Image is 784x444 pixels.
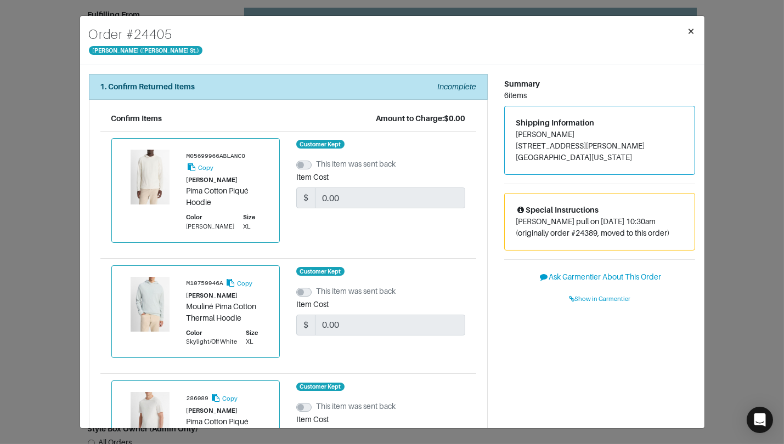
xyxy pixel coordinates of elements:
[187,407,238,414] small: [PERSON_NAME]
[244,213,256,222] div: Size
[316,158,396,170] label: This item was sent back
[516,206,599,214] span: Special Instructions
[187,177,238,183] small: [PERSON_NAME]
[316,286,396,297] label: This item was sent back
[187,153,245,160] small: M05699966ABLANCO
[187,416,269,439] div: Pima Cotton Piqué Crew Neck T-Shirt
[316,401,396,412] label: This item was sent back
[504,90,696,101] div: 6 items
[111,113,162,124] div: Confirm Items
[123,277,178,332] img: Product
[296,315,315,335] span: $
[199,164,214,171] small: Copy
[504,290,696,307] a: Show in Garmentier
[89,25,203,44] h4: Order # 24405
[296,414,329,425] label: Item Cost
[296,172,329,183] label: Item Cost
[244,222,256,231] div: XL
[187,395,208,402] small: 286089
[187,301,269,324] div: Mouliné Pima Cotton Thermal Hoodie
[123,150,178,204] img: Product
[296,299,329,310] label: Item Cost
[187,185,269,208] div: Pima Cotton Piqué Hoodie
[187,280,223,287] small: M10759946A
[504,78,696,90] div: Summary
[187,328,238,338] div: Color
[187,292,238,299] small: [PERSON_NAME]
[296,187,315,208] span: $
[225,277,253,289] button: Copy
[504,269,696,286] button: Ask Garmentier About This Order
[246,328,258,338] div: Size
[516,216,684,239] p: [PERSON_NAME] pull on [DATE] 10:30am (originally order #24389, moved to this order)
[296,267,345,276] span: Customer Kept
[569,295,630,302] span: Show in Garmentier
[747,407,773,433] div: Open Intercom Messenger
[100,82,195,91] strong: 1. Confirm Returned Items
[437,82,476,91] em: Incomplete
[679,16,704,47] button: Close
[516,129,684,163] address: [PERSON_NAME] [STREET_ADDRESS][PERSON_NAME] [GEOGRAPHIC_DATA][US_STATE]
[89,46,203,55] span: [PERSON_NAME] ([PERSON_NAME] St.)
[296,140,345,149] span: Customer Kept
[687,24,696,38] span: ×
[187,222,235,231] div: [PERSON_NAME]
[376,113,465,124] div: Amount to Charge: $0.00
[187,213,235,222] div: Color
[296,383,345,391] span: Customer Kept
[516,118,594,127] span: Shipping Information
[246,337,258,346] div: XL
[210,392,238,405] button: Copy
[187,161,215,174] button: Copy
[222,395,238,402] small: Copy
[187,337,238,346] div: Skylight/Off White
[237,280,252,287] small: Copy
